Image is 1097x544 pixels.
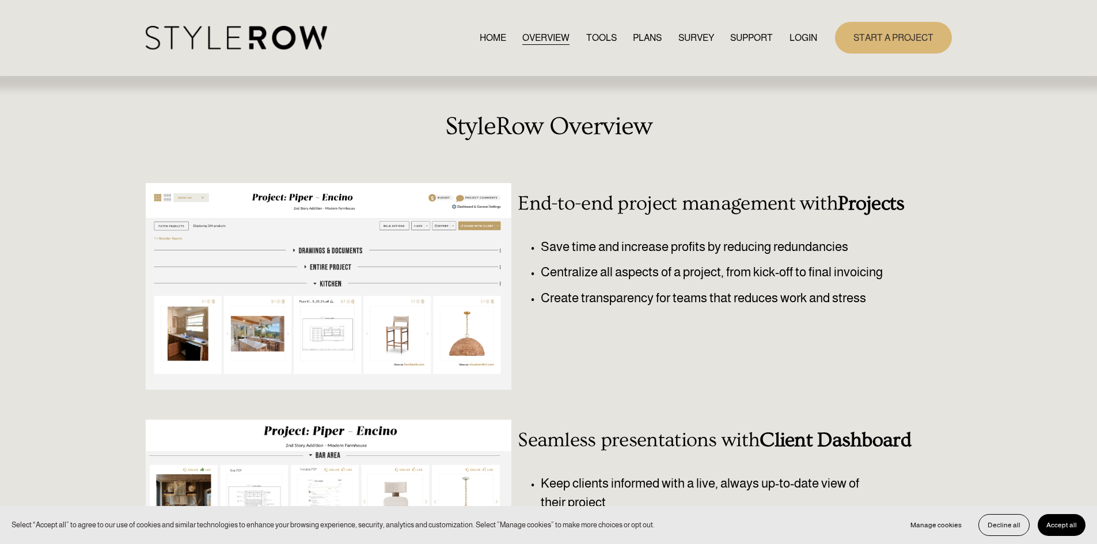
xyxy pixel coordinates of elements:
[541,263,917,282] p: Centralize all aspects of a project, from kick-off to final invoicing
[678,30,714,45] a: SURVEY
[1046,521,1077,529] span: Accept all
[730,30,773,45] a: folder dropdown
[789,30,817,45] a: LOGIN
[541,474,884,512] p: Keep clients informed with a live, always up-to-date view of their project
[12,519,655,530] p: Select “Accept all” to agree to our use of cookies and similar technologies to enhance your brows...
[586,30,617,45] a: TOOLS
[838,192,904,215] strong: Projects
[910,521,962,529] span: Manage cookies
[1038,514,1085,536] button: Accept all
[518,192,917,215] h3: End-to-end project management with
[518,429,917,452] h3: Seamless presentations with
[541,288,917,308] p: Create transparency for teams that reduces work and stress
[480,30,506,45] a: HOME
[633,30,662,45] a: PLANS
[988,521,1020,529] span: Decline all
[146,112,952,141] h2: StyleRow Overview
[730,31,773,45] span: SUPPORT
[522,30,570,45] a: OVERVIEW
[978,514,1030,536] button: Decline all
[835,22,952,54] a: START A PROJECT
[146,26,327,50] img: StyleRow
[902,514,970,536] button: Manage cookies
[541,237,917,257] p: Save time and increase profits by reducing redundancies
[760,429,911,451] strong: Client Dashboard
